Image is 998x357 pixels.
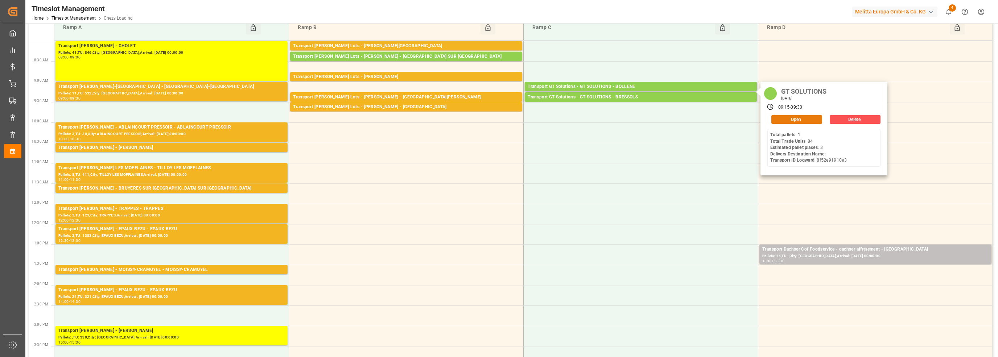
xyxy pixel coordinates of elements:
div: Transport [PERSON_NAME] - TRAPPES - TRAPPES [58,205,285,212]
span: 3:30 PM [34,343,48,347]
span: 2:30 PM [34,302,48,306]
div: 14:30 [70,300,81,303]
div: Ramp D [764,21,950,35]
div: Transport [PERSON_NAME] - [PERSON_NAME] [58,144,285,151]
div: Pallets: 11,TU: 532,City: [GEOGRAPHIC_DATA],Arrival: [DATE] 00:00:00 [58,90,285,97]
div: Pallets: ,TU: 116,City: [GEOGRAPHIC_DATA],Arrival: [DATE] 00:00:00 [58,192,285,198]
b: Delivery Destination Name [770,151,825,157]
div: Pallets: 8,TU: 411,City: TILLOY LES MOFFLAINES,Arrival: [DATE] 00:00:00 [58,172,285,178]
div: Pallets: 41,TU: 846,City: [GEOGRAPHIC_DATA],Arrival: [DATE] 00:00:00 [58,50,285,56]
div: 09:30 [70,97,81,100]
div: Pallets: 3,TU: 30,City: ABLAINCOURT PRESSOIR,Arrival: [DATE] 00:00:00 [58,131,285,137]
div: 09:00 [70,56,81,59]
div: - [69,300,70,303]
div: - [773,259,774,263]
div: Transport [PERSON_NAME] - CHOLET [58,42,285,50]
div: 13:30 [774,259,784,263]
div: - [69,178,70,181]
div: Pallets: 14,TU: ,City: [GEOGRAPHIC_DATA],Arrival: [DATE] 00:00:00 [762,253,989,259]
div: 12:00 [58,219,69,222]
span: 1:00 PM [34,241,48,245]
div: 09:30 [791,104,802,111]
div: 15:00 [58,341,69,344]
button: show 4 new notifications [940,4,957,20]
b: Total Trade Units [770,139,805,144]
div: Transport [PERSON_NAME] Lots - [PERSON_NAME] [293,73,519,81]
button: Melitta Europa GmbH & Co. KG [852,5,940,19]
div: Pallets: 2,TU: ,City: BOLLENE,Arrival: [DATE] 00:00:00 [528,90,754,97]
div: Pallets: 1,TU: 9,City: [GEOGRAPHIC_DATA],Arrival: [DATE] 00:00:00 [58,151,285,158]
div: Pallets: ,TU: 330,City: [GEOGRAPHIC_DATA],Arrival: [DATE] 00:00:00 [58,334,285,341]
div: Timeslot Management [32,3,133,14]
span: 9:00 AM [34,78,48,82]
div: : 1 : 84 : 3 : : 8f52e91910e3 [770,132,847,164]
div: - [69,341,70,344]
b: Total pallets [770,132,796,137]
button: Open [771,115,822,124]
div: Transport [PERSON_NAME]-[GEOGRAPHIC_DATA] - [GEOGRAPHIC_DATA]-[GEOGRAPHIC_DATA] [58,83,285,90]
div: Transport [PERSON_NAME] - [PERSON_NAME] [58,327,285,334]
span: 2:00 PM [34,282,48,286]
div: - [69,219,70,222]
div: - [69,137,70,141]
div: - [69,56,70,59]
div: 12:30 [58,239,69,242]
div: Ramp B [295,21,481,35]
div: 10:00 [58,137,69,141]
div: Transport [PERSON_NAME] - EPAUX BEZU - EPAUX BEZU [58,287,285,294]
div: Pallets: ,TU: 120,City: [GEOGRAPHIC_DATA][PERSON_NAME],Arrival: [DATE] 00:00:00 [293,101,519,107]
div: Transport [PERSON_NAME] - MOISSY-CRAMOYEL - MOISSY-CRAMOYEL [58,266,285,273]
span: 1:30 PM [34,261,48,265]
div: Pallets: 24,TU: 321,City: EPAUX BEZU,Arrival: [DATE] 00:00:00 [58,294,285,300]
div: Transport [PERSON_NAME] Lots - [PERSON_NAME][GEOGRAPHIC_DATA] [293,42,519,50]
b: Estimated pallet places [770,145,818,150]
a: Home [32,16,44,21]
button: Delete [830,115,881,124]
div: 09:00 [58,97,69,100]
div: Melitta Europa GmbH & Co. KG [852,7,937,17]
div: Pallets: ,TU: 56,City: [GEOGRAPHIC_DATA],Arrival: [DATE] 00:00:00 [293,50,519,56]
div: 11:00 [58,178,69,181]
span: 10:30 AM [32,139,48,143]
div: Pallets: 1,TU: 5,City: [GEOGRAPHIC_DATA],Arrival: [DATE] 00:00:00 [293,60,519,66]
div: Transport [PERSON_NAME] - ABLAINCOURT PRESSOIR - ABLAINCOURT PRESSOIR [58,124,285,131]
div: 13:00 [70,239,81,242]
span: 3:00 PM [34,322,48,326]
div: Ramp C [529,21,715,35]
div: 08:00 [58,56,69,59]
span: 11:30 AM [32,180,48,184]
div: Transport [PERSON_NAME] Lots - [PERSON_NAME] - [GEOGRAPHIC_DATA] [293,104,519,111]
span: 11:00 AM [32,160,48,164]
button: Help Center [957,4,973,20]
div: Pallets: 18,TU: 772,City: CARQUEFOU,Arrival: [DATE] 00:00:00 [293,81,519,87]
div: Ramp A [60,21,246,35]
div: Transport [PERSON_NAME] - BRUYERES SUR [GEOGRAPHIC_DATA] SUR [GEOGRAPHIC_DATA] [58,185,285,192]
div: Transport GT Solutions - GT SOLUTIONS - BOLLENE [528,83,754,90]
div: Pallets: 2,TU: 1383,City: EPAUX BEZU,Arrival: [DATE] 00:00:00 [58,233,285,239]
div: 14:00 [58,300,69,303]
span: 4 [949,4,956,12]
span: 9:30 AM [34,99,48,103]
div: - [69,97,70,100]
div: Transport GT Solutions - GT SOLUTIONS - BRESSOLS [528,94,754,101]
span: 12:30 PM [32,221,48,225]
div: - [789,104,791,111]
div: GT SOLUTIONS [779,85,829,96]
div: Transport [PERSON_NAME] Lots - [PERSON_NAME] - [GEOGRAPHIC_DATA] SUR [GEOGRAPHIC_DATA] [293,53,519,60]
div: 15:30 [70,341,81,344]
div: 11:30 [70,178,81,181]
div: [DATE] [779,96,829,101]
span: 10:00 AM [32,119,48,123]
div: Pallets: 3,TU: 123,City: TRAPPES,Arrival: [DATE] 00:00:00 [58,212,285,219]
a: Timeslot Management [51,16,96,21]
div: Pallets: 2,TU: ,City: MOISSY-CRAMOYEL,Arrival: [DATE] 00:00:00 [58,273,285,280]
div: Transport Dachser Cof Foodservice - dachser affretement - [GEOGRAPHIC_DATA] [762,246,989,253]
span: 12:00 PM [32,200,48,204]
b: Transport ID Logward [770,158,815,163]
span: 8:30 AM [34,58,48,62]
div: 13:00 [762,259,773,263]
div: - [69,239,70,242]
div: Transport [PERSON_NAME] - EPAUX BEZU - EPAUX BEZU [58,226,285,233]
div: 09:15 [778,104,790,111]
div: Pallets: ,TU: 574,City: [GEOGRAPHIC_DATA],Arrival: [DATE] 00:00:00 [293,111,519,117]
